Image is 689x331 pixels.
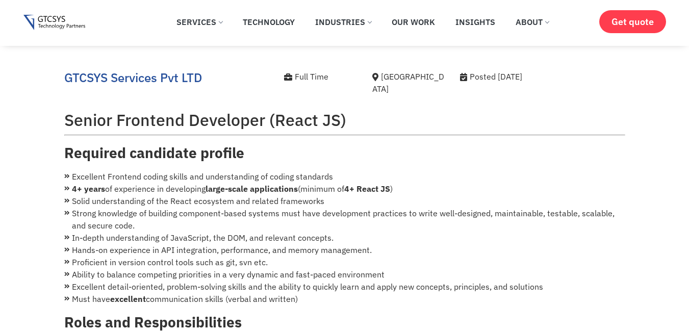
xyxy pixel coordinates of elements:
a: Services [169,11,230,33]
a: About [508,11,556,33]
li: Proficient in version control tools such as git, svn etc. [64,256,625,268]
strong: Required candidate profile [64,143,244,162]
div: [GEOGRAPHIC_DATA] [372,70,445,95]
a: Get quote [599,10,666,33]
a: Industries [308,11,379,33]
h2: Senior Frontend Developer (React JS) [64,110,625,130]
strong: large-scale applications [206,184,298,194]
li: Ability to balance competing priorities in a very dynamic and fast-paced environment [64,268,625,281]
li: In-depth understanding of JavaScript, the DOM, and relevant concepts. [64,232,625,244]
strong: 4+ years [72,184,105,194]
span: Get quote [611,16,654,27]
li: Solid understanding of the React ecosystem and related frameworks [64,195,625,207]
li: Must have communication skills (verbal and written) [64,293,625,305]
li: Strong knowledge of building component-based systems must have development practices to write wel... [64,207,625,232]
a: Technology [235,11,302,33]
li: Excellent detail-oriented, problem-solving skills and the ability to quickly learn and apply new ... [64,281,625,293]
li: Hands-on experience in API integration, performance, and memory management. [64,244,625,256]
strong: 4+ React JS [344,184,390,194]
a: Insights [448,11,503,33]
div: Posted [DATE] [460,70,577,83]
li: Excellent Frontend coding skills and understanding of coding standards [64,170,625,183]
li: of experience in developing (minimum of ) [64,183,625,195]
a: Our Work [384,11,443,33]
a: GTCSYS Services Pvt LTD [64,69,202,86]
div: Full Time [284,70,357,83]
strong: excellent [110,294,146,304]
img: Gtcsys logo [23,15,85,31]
